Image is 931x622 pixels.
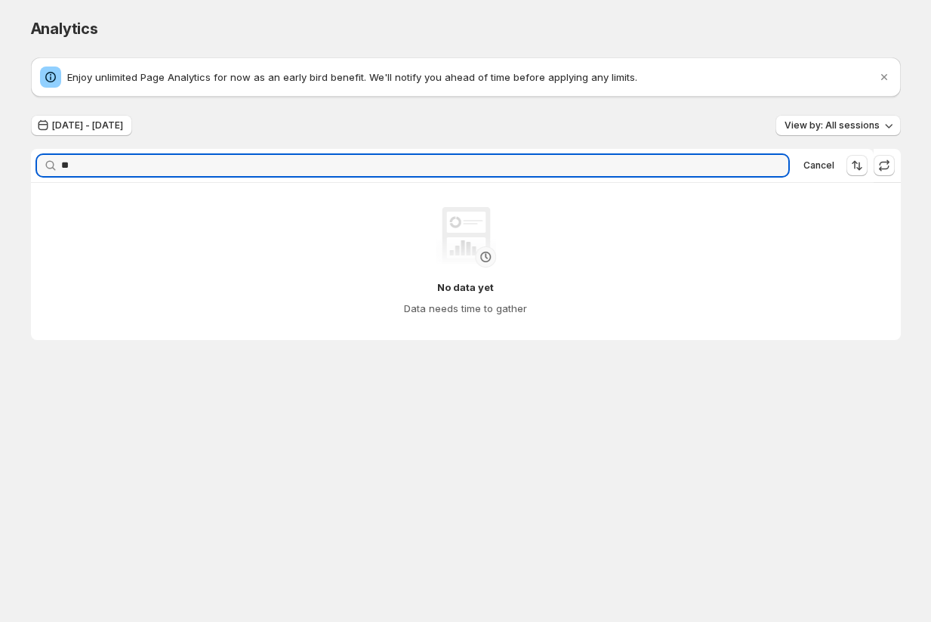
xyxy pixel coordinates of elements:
button: View by: All sessions [775,115,901,136]
span: [DATE] - [DATE] [52,119,123,132]
h4: Data needs time to gather [404,301,527,316]
button: Cancel [797,156,840,175]
span: View by: All sessions [785,119,880,132]
button: [DATE] - [DATE] [31,115,132,136]
h4: No data yet [437,280,494,295]
button: Dismiss notification [874,67,895,88]
span: Analytics [31,20,98,38]
img: No data yet [436,207,496,268]
button: Sort the results [846,155,868,176]
p: Enjoy unlimited Page Analytics for now as an early bird benefit. We'll notify you ahead of time b... [67,70,877,85]
span: Cancel [803,159,834,172]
